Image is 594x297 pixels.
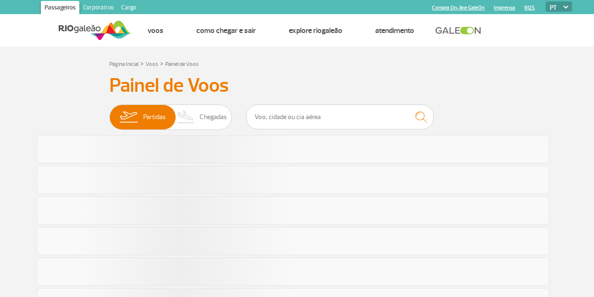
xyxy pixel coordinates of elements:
[143,105,166,129] span: Partidas
[114,105,143,129] img: slider-embarque
[140,58,144,69] a: >
[165,61,199,68] a: Painel de Voos
[196,26,256,35] a: Como chegar e sair
[146,61,158,68] a: Voos
[41,1,79,16] a: Passageiros
[109,61,139,68] a: Página Inicial
[200,105,227,129] span: Chegadas
[246,104,434,129] input: Voo, cidade ou cia aérea
[375,26,414,35] a: Atendimento
[79,1,117,16] a: Corporativo
[172,105,200,129] img: slider-desembarque
[494,5,515,11] a: Imprensa
[289,26,342,35] a: Explore RIOgaleão
[160,58,163,69] a: >
[117,1,140,16] a: Cargo
[525,5,535,11] a: RQS
[432,5,485,11] a: Compra On-line GaleOn
[109,74,485,97] h3: Painel de Voos
[147,26,163,35] a: Voos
